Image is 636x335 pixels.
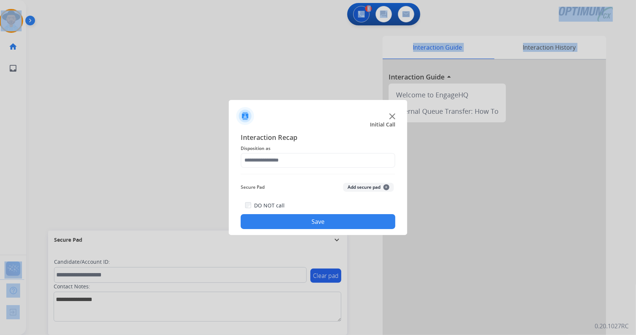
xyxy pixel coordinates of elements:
label: DO NOT call [254,202,285,209]
span: Disposition as [241,144,395,153]
span: Secure Pad [241,183,265,192]
img: contactIcon [236,107,254,125]
p: 0.20.1027RC [595,322,629,331]
span: + [383,184,389,190]
button: Save [241,214,395,229]
span: Interaction Recap [241,132,395,144]
span: Initial Call [370,121,395,128]
button: Add secure pad+ [343,183,394,192]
